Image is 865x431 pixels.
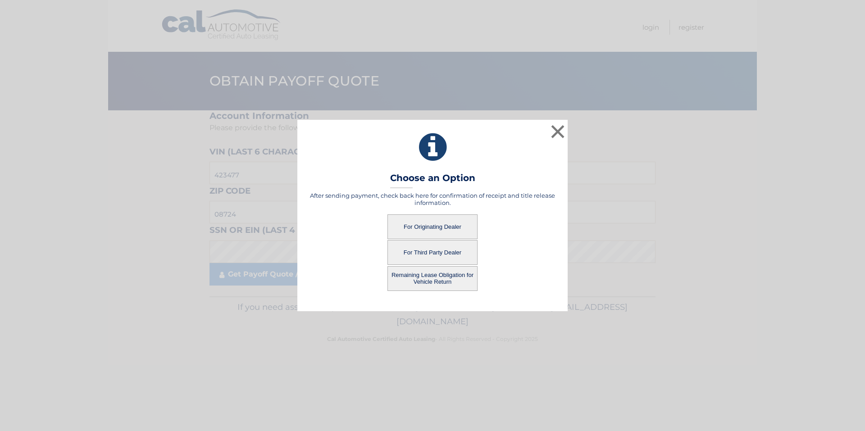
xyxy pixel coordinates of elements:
[390,172,475,188] h3: Choose an Option
[309,192,556,206] h5: After sending payment, check back here for confirmation of receipt and title release information.
[387,240,478,265] button: For Third Party Dealer
[387,214,478,239] button: For Originating Dealer
[387,266,478,291] button: Remaining Lease Obligation for Vehicle Return
[549,122,567,141] button: ×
